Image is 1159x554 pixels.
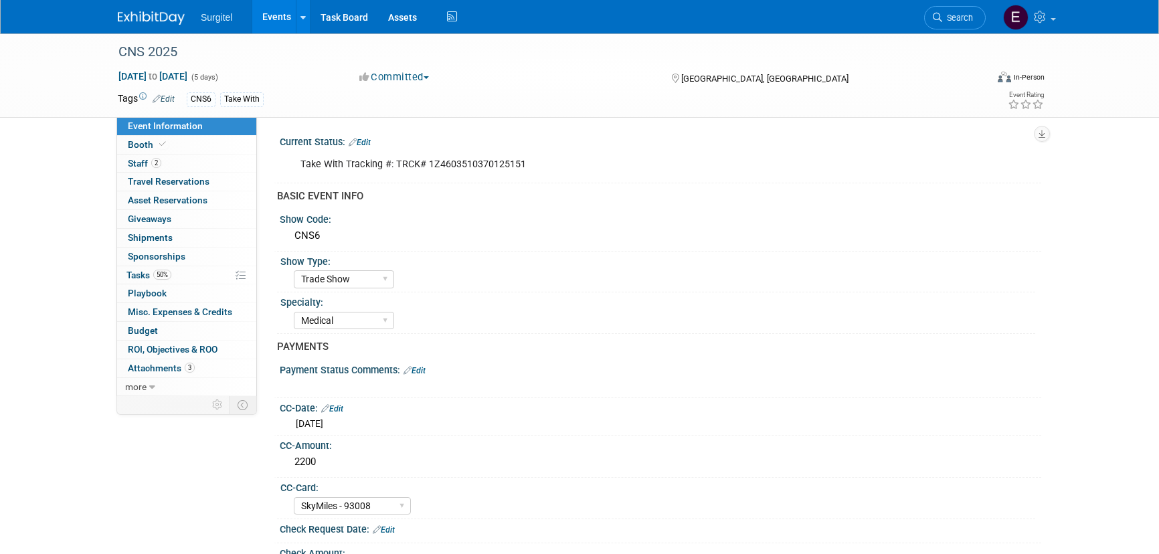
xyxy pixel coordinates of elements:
span: Budget [128,325,158,336]
span: Shipments [128,232,173,243]
div: In-Person [1013,72,1045,82]
span: more [125,381,147,392]
span: to [147,71,159,82]
td: Personalize Event Tab Strip [206,396,230,413]
div: Take With [220,92,264,106]
span: ROI, Objectives & ROO [128,344,217,355]
a: Sponsorships [117,248,256,266]
span: Staff [128,158,161,169]
span: [GEOGRAPHIC_DATA], [GEOGRAPHIC_DATA] [681,74,849,84]
span: Travel Reservations [128,176,209,187]
span: 2 [151,158,161,168]
span: 50% [153,270,171,280]
div: Event Rating [1008,92,1044,98]
a: Edit [404,366,426,375]
a: Shipments [117,229,256,247]
div: CNS 2025 [114,40,966,64]
span: Search [942,13,973,23]
div: CNS6 [290,225,1031,246]
div: CC-Card: [280,478,1035,494]
a: Edit [321,404,343,413]
span: Misc. Expenses & Credits [128,306,232,317]
div: BASIC EVENT INFO [277,189,1031,203]
span: (5 days) [190,73,218,82]
span: Attachments [128,363,195,373]
a: Event Information [117,117,256,135]
div: Check Request Date: [280,519,1041,537]
div: Show Type: [280,252,1035,268]
a: Edit [153,94,175,104]
a: Misc. Expenses & Credits [117,303,256,321]
a: Asset Reservations [117,191,256,209]
i: Booth reservation complete [159,141,166,148]
span: Tasks [126,270,171,280]
div: Show Code: [280,209,1041,226]
a: Tasks50% [117,266,256,284]
a: Attachments3 [117,359,256,377]
div: PAYMENTS [277,340,1031,354]
span: 3 [185,363,195,373]
span: Surgitel [201,12,232,23]
a: Staff2 [117,155,256,173]
img: ExhibitDay [118,11,185,25]
div: Specialty: [280,292,1035,309]
div: CC-Date: [280,398,1041,415]
a: Booth [117,136,256,154]
span: [DATE] [DATE] [118,70,188,82]
div: Take With Tracking #: TRCK# 1Z4603510370125151 [291,151,894,178]
a: Giveaways [117,210,256,228]
img: Format-Inperson.png [998,72,1011,82]
span: Giveaways [128,213,171,224]
div: 2200 [290,452,1031,472]
div: Event Format [907,70,1045,90]
img: Event Coordinator [1003,5,1029,30]
div: Current Status: [280,132,1041,149]
a: Budget [117,322,256,340]
span: Sponsorships [128,251,185,262]
span: Booth [128,139,169,150]
a: Search [924,6,986,29]
a: Edit [349,138,371,147]
a: Edit [373,525,395,535]
a: more [117,378,256,396]
a: ROI, Objectives & ROO [117,341,256,359]
td: Toggle Event Tabs [230,396,257,413]
span: Event Information [128,120,203,131]
span: [DATE] [296,418,323,429]
div: Payment Status Comments: [280,360,1041,377]
td: Tags [118,92,175,107]
span: Asset Reservations [128,195,207,205]
span: Playbook [128,288,167,298]
div: CC-Amount: [280,436,1041,452]
div: CNS6 [187,92,215,106]
a: Playbook [117,284,256,302]
a: Travel Reservations [117,173,256,191]
button: Committed [355,70,434,84]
